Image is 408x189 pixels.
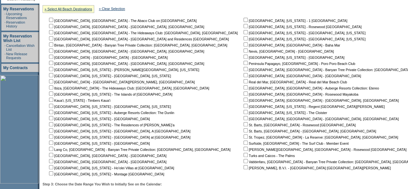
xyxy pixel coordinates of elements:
[242,154,295,158] nobr: Turks and Caicos - The Palms
[6,20,25,28] a: Reservation History
[242,135,398,139] nobr: St. Tropez, [GEOGRAPHIC_DATA] - La Reserve: [GEOGRAPHIC_DATA], [GEOGRAPHIC_DATA]
[242,99,399,102] nobr: [GEOGRAPHIC_DATA], [GEOGRAPHIC_DATA] - [GEOGRAPHIC_DATA], [GEOGRAPHIC_DATA]
[6,12,27,20] a: Upcoming Reservations
[48,86,209,90] nobr: Ibiza, [GEOGRAPHIC_DATA] - The Hideaways Club: [GEOGRAPHIC_DATA], [GEOGRAPHIC_DATA]
[242,74,361,78] nobr: [GEOGRAPHIC_DATA], [GEOGRAPHIC_DATA] - [GEOGRAPHIC_DATA]
[242,19,347,23] nobr: [GEOGRAPHIC_DATA], [US_STATE] - 1 [GEOGRAPHIC_DATA]
[48,166,174,170] nobr: [GEOGRAPHIC_DATA], [US_STATE] - Ho'olei Villas at [GEOGRAPHIC_DATA]
[48,129,190,133] nobr: [GEOGRAPHIC_DATA], [US_STATE] - [GEOGRAPHIC_DATA], A [GEOGRAPHIC_DATA]
[48,99,110,102] nobr: Kaua'i, [US_STATE] - Timbers Kaua'i
[242,117,399,121] nobr: [GEOGRAPHIC_DATA], [GEOGRAPHIC_DATA] - [GEOGRAPHIC_DATA], [GEOGRAPHIC_DATA]
[6,44,35,51] a: Cancellation Wish List
[48,56,168,59] nobr: [GEOGRAPHIC_DATA] - [GEOGRAPHIC_DATA] - [GEOGRAPHIC_DATA]
[242,80,347,84] nobr: Real del Mar, [GEOGRAPHIC_DATA] - Real del Mar Beach Club
[48,37,229,41] nobr: [GEOGRAPHIC_DATA], [GEOGRAPHIC_DATA] - [GEOGRAPHIC_DATA] and Residences [GEOGRAPHIC_DATA]
[48,117,150,121] nobr: [GEOGRAPHIC_DATA], [US_STATE] - [GEOGRAPHIC_DATA]
[242,86,379,90] nobr: [GEOGRAPHIC_DATA], [GEOGRAPHIC_DATA] - Auberge Resorts Collection: Etereo
[48,62,204,66] nobr: [GEOGRAPHIC_DATA], [GEOGRAPHIC_DATA] - [GEOGRAPHIC_DATA], [GEOGRAPHIC_DATA]
[242,105,385,109] nobr: [GEOGRAPHIC_DATA], [US_STATE] - Regent [GEOGRAPHIC_DATA][PERSON_NAME]
[242,166,391,170] nobr: [PERSON_NAME], B.V.I. - [GEOGRAPHIC_DATA] [GEOGRAPHIC_DATA][PERSON_NAME]
[3,66,28,70] a: My Contracts
[242,142,349,145] nobr: Surfside, [GEOGRAPHIC_DATA] - The Surf Club - Member Event
[242,62,355,66] nobr: Peninsula Papagayo, [GEOGRAPHIC_DATA] - Poro Poro Beach Club
[48,49,204,53] nobr: [GEOGRAPHIC_DATA], [GEOGRAPHIC_DATA] - [GEOGRAPHIC_DATA], [GEOGRAPHIC_DATA]
[3,7,34,11] a: My Reservations
[45,7,92,11] a: » Select All Beach Destinations
[48,111,174,115] nobr: [GEOGRAPHIC_DATA], [US_STATE] - Auberge Resorts Collection: The Dunlin
[242,56,344,59] nobr: [GEOGRAPHIC_DATA], [US_STATE] - [GEOGRAPHIC_DATA]
[48,68,199,72] nobr: [GEOGRAPHIC_DATA], [US_STATE] - [PERSON_NAME][GEOGRAPHIC_DATA], [US_STATE]
[48,105,171,109] nobr: [GEOGRAPHIC_DATA], [US_STATE] - [GEOGRAPHIC_DATA], [US_STATE]
[48,123,174,127] nobr: [GEOGRAPHIC_DATA], [US_STATE] - The Residences of [PERSON_NAME]'a
[48,142,150,145] nobr: [GEOGRAPHIC_DATA], [US_STATE] - [GEOGRAPHIC_DATA]
[3,34,32,43] a: My Reservation Wish List
[242,92,358,96] nobr: [GEOGRAPHIC_DATA], [GEOGRAPHIC_DATA] - Rosewood Mayakoba
[242,111,327,115] nobr: [GEOGRAPHIC_DATA], [US_STATE] - The Cloister
[48,92,172,96] nobr: [GEOGRAPHIC_DATA], [US_STATE] - The Islands of [GEOGRAPHIC_DATA]
[48,80,195,84] nobr: [GEOGRAPHIC_DATA] - [GEOGRAPHIC_DATA][PERSON_NAME], [GEOGRAPHIC_DATA]
[48,154,166,158] nobr: [GEOGRAPHIC_DATA], [GEOGRAPHIC_DATA] - [GEOGRAPHIC_DATA]
[6,52,27,60] a: New Release Requests
[242,123,355,127] nobr: St. Barts, [GEOGRAPHIC_DATA] - Rosewood [GEOGRAPHIC_DATA]
[242,31,365,35] nobr: [GEOGRAPHIC_DATA], [US_STATE] - [GEOGRAPHIC_DATA], [US_STATE]
[48,148,231,152] nobr: Lang Co, [GEOGRAPHIC_DATA] - Banyan Tree Private Collection: [GEOGRAPHIC_DATA], [GEOGRAPHIC_DATA]
[43,182,162,186] b: Step 3: Choose the Date Range You Wish to Initially See on the Calendar:
[242,43,340,47] nobr: [GEOGRAPHIC_DATA], [GEOGRAPHIC_DATA] - Baha Mar
[99,7,125,11] a: » Clear Selection
[48,19,197,23] nobr: [GEOGRAPHIC_DATA], [GEOGRAPHIC_DATA] - The Abaco Club on [GEOGRAPHIC_DATA]
[242,129,376,133] nobr: St. Barts, [GEOGRAPHIC_DATA] - [GEOGRAPHIC_DATA], [GEOGRAPHIC_DATA]
[48,25,204,29] nobr: [GEOGRAPHIC_DATA], [GEOGRAPHIC_DATA] - [GEOGRAPHIC_DATA], [GEOGRAPHIC_DATA]
[242,37,365,41] nobr: [GEOGRAPHIC_DATA], [US_STATE] - [GEOGRAPHIC_DATA], [US_STATE]
[48,160,166,164] nobr: [GEOGRAPHIC_DATA], [GEOGRAPHIC_DATA] - [GEOGRAPHIC_DATA]
[242,49,334,53] nobr: Nevis, [GEOGRAPHIC_DATA] - [GEOGRAPHIC_DATA]
[48,172,164,176] nobr: [GEOGRAPHIC_DATA], [US_STATE] - Montage [GEOGRAPHIC_DATA]
[48,43,227,47] nobr: Bintan, [GEOGRAPHIC_DATA] - Banyan Tree Private Collection: [GEOGRAPHIC_DATA], [GEOGRAPHIC_DATA]
[242,25,362,29] nobr: [GEOGRAPHIC_DATA], [US_STATE] - Rosewood [GEOGRAPHIC_DATA]
[242,148,406,152] nobr: [PERSON_NAME][GEOGRAPHIC_DATA], [GEOGRAPHIC_DATA] - Rosewood [GEOGRAPHIC_DATA]
[48,135,190,139] nobr: [GEOGRAPHIC_DATA], [US_STATE] - [GEOGRAPHIC_DATA] at [GEOGRAPHIC_DATA]
[48,31,238,35] nobr: [GEOGRAPHIC_DATA], [GEOGRAPHIC_DATA] - The Hideaways Club: [GEOGRAPHIC_DATA], [GEOGRAPHIC_DATA]
[48,74,171,78] nobr: [GEOGRAPHIC_DATA], [US_STATE] - [GEOGRAPHIC_DATA], [US_STATE]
